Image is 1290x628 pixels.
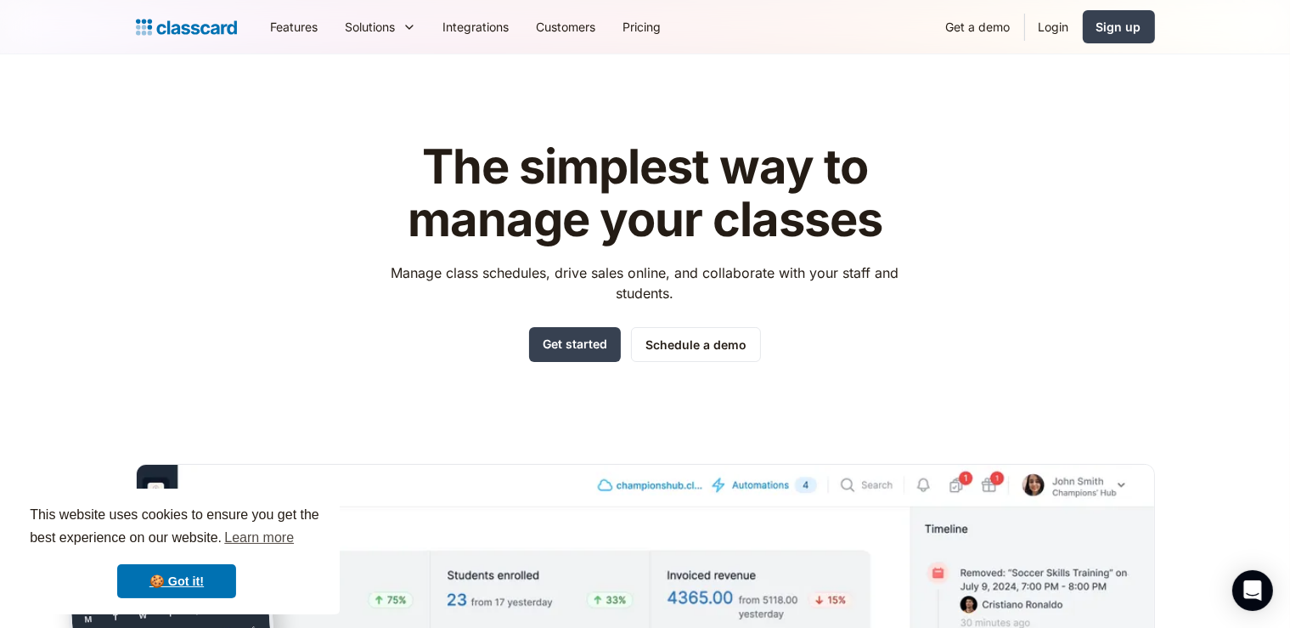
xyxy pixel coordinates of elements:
[430,8,523,46] a: Integrations
[529,327,621,362] a: Get started
[14,489,340,614] div: cookieconsent
[1232,570,1273,611] div: Open Intercom Messenger
[30,505,324,551] span: This website uses cookies to ensure you get the best experience on our website.
[117,564,236,598] a: dismiss cookie message
[523,8,610,46] a: Customers
[375,263,915,303] p: Manage class schedules, drive sales online, and collaborate with your staff and students.
[1096,18,1141,36] div: Sign up
[610,8,675,46] a: Pricing
[332,8,430,46] div: Solutions
[375,141,915,246] h1: The simplest way to manage your classes
[631,327,761,362] a: Schedule a demo
[222,525,296,551] a: learn more about cookies
[257,8,332,46] a: Features
[1083,10,1155,43] a: Sign up
[346,18,396,36] div: Solutions
[932,8,1024,46] a: Get a demo
[1025,8,1083,46] a: Login
[136,15,237,39] a: home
